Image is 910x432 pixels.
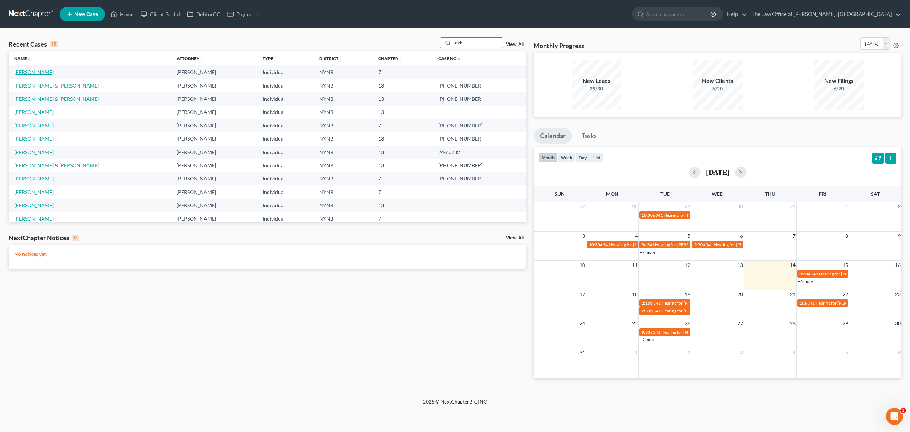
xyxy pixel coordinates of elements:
span: 4 [792,348,796,357]
i: unfold_more [273,57,278,61]
span: 20 [737,290,744,299]
td: [PHONE_NUMBER] [433,79,526,92]
i: unfold_more [199,57,204,61]
td: NYNB [314,159,373,172]
a: +2 more [640,337,655,342]
a: [PERSON_NAME] [14,149,54,155]
a: Tasks [575,128,603,144]
span: 11 [631,261,638,269]
a: View All [506,236,524,241]
span: 341 Hearing for [PERSON_NAME] [653,330,717,335]
span: Sun [555,191,565,197]
span: 18 [631,290,638,299]
td: [PERSON_NAME] [171,185,257,199]
span: 28 [789,319,796,328]
a: [PERSON_NAME] [14,216,54,222]
button: week [558,153,576,162]
td: NYNB [314,92,373,105]
a: Chapterunfold_more [378,56,402,61]
span: 9:30a [694,242,705,247]
span: New Case [74,12,98,17]
a: Attorneyunfold_more [177,56,204,61]
span: 15 [842,261,849,269]
td: Individual [257,185,314,199]
td: NYNB [314,212,373,225]
span: 341 Hearing for [PERSON_NAME] [706,242,769,247]
h3: Monthly Progress [534,41,584,50]
a: Home [107,8,137,21]
span: 6 [739,232,744,240]
span: 3 [900,408,906,413]
a: [PERSON_NAME] & [PERSON_NAME] [14,96,99,102]
td: [PHONE_NUMBER] [433,119,526,132]
td: [PERSON_NAME] [171,119,257,132]
td: [PERSON_NAME] [171,106,257,119]
td: 7 [373,212,433,225]
td: 13 [373,106,433,119]
td: NYNB [314,79,373,92]
td: NYNB [314,185,373,199]
a: [PERSON_NAME] & [PERSON_NAME] [14,162,99,168]
td: Individual [257,92,314,105]
td: 13 [373,199,433,212]
div: 2025 © NextChapterBK, INC [252,398,658,411]
span: 25 [631,319,638,328]
span: 341 Hearing for [PERSON_NAME], Frayddelith [653,300,740,306]
td: Individual [257,146,314,159]
i: unfold_more [457,57,461,61]
a: DebtorCC [183,8,224,21]
td: [PERSON_NAME] [171,65,257,79]
span: Sat [871,191,880,197]
span: 23 [894,290,901,299]
td: Individual [257,79,314,92]
a: Typeunfold_more [263,56,278,61]
div: 29/30 [572,85,621,92]
span: 3 [582,232,586,240]
span: 9a [642,242,646,247]
h2: [DATE] [706,168,729,176]
a: Client Portal [137,8,183,21]
td: [PERSON_NAME] [171,212,257,225]
span: 5 [687,232,691,240]
span: Tue [660,191,670,197]
span: 341 Hearing for [PERSON_NAME] [647,242,711,247]
td: NYNB [314,65,373,79]
span: 4 [634,232,638,240]
td: NYNB [314,132,373,145]
span: 2 [897,202,901,211]
span: 10a [799,300,807,306]
td: NYNB [314,106,373,119]
span: 9:30a [799,271,810,276]
td: Individual [257,65,314,79]
div: 15 [50,41,58,47]
a: +6 more [798,279,813,284]
span: Wed [712,191,723,197]
td: [PHONE_NUMBER] [433,92,526,105]
td: Individual [257,159,314,172]
td: 7 [373,119,433,132]
td: 24-60732 [433,146,526,159]
span: 341 Hearing for [PERSON_NAME] [603,242,667,247]
td: [PERSON_NAME] [171,132,257,145]
span: 21 [789,290,796,299]
span: 29 [842,319,849,328]
td: [PERSON_NAME] [171,79,257,92]
td: Individual [257,212,314,225]
a: Case Nounfold_more [438,56,461,61]
span: 5 [845,348,849,357]
span: 2:30p [642,308,653,314]
div: Recent Cases [9,40,58,48]
td: 13 [373,146,433,159]
span: 16 [894,261,901,269]
span: 2:15p [642,300,653,306]
span: 12 [684,261,691,269]
span: Fri [819,191,826,197]
iframe: Intercom live chat [886,408,903,425]
td: [PERSON_NAME] [171,159,257,172]
span: 341 Hearing for [PERSON_NAME] [655,212,719,218]
a: Nameunfold_more [14,56,31,61]
a: [PERSON_NAME] [14,136,54,142]
td: 7 [373,65,433,79]
input: Search by name... [646,7,711,21]
a: [PERSON_NAME] [14,175,54,181]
